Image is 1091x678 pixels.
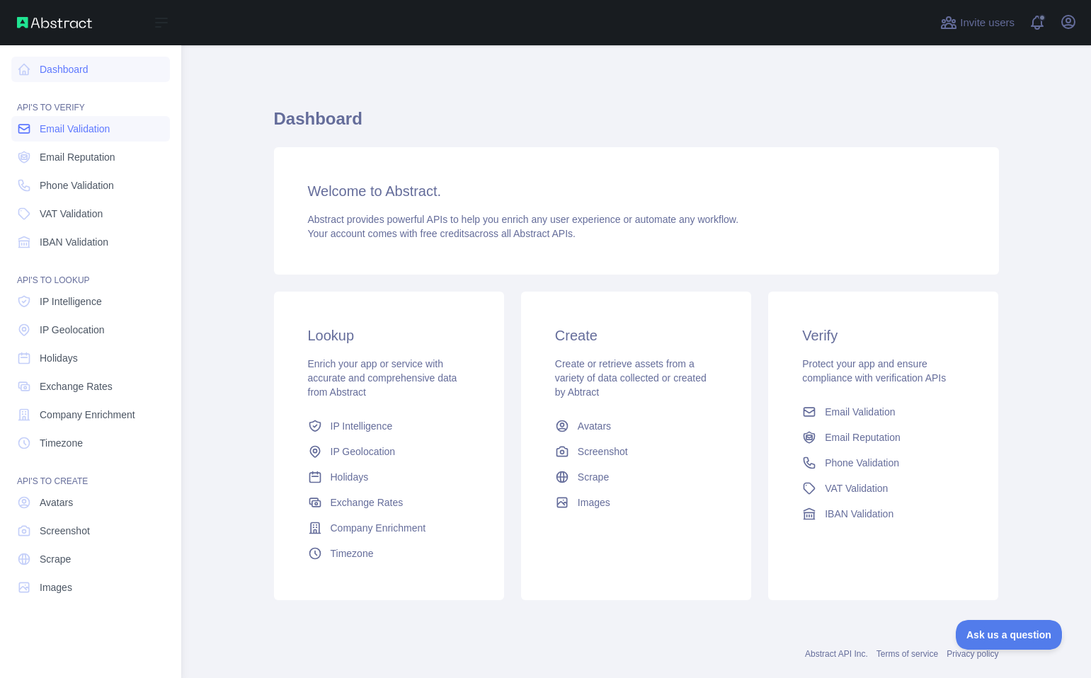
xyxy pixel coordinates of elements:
span: free credits [421,228,469,239]
h1: Dashboard [274,108,999,142]
span: IBAN Validation [825,507,893,521]
a: Dashboard [11,57,170,82]
span: Phone Validation [40,178,114,193]
span: IBAN Validation [40,235,108,249]
a: Exchange Rates [302,490,476,515]
span: VAT Validation [825,481,888,495]
a: Holidays [11,345,170,371]
h3: Lookup [308,326,470,345]
iframe: Toggle Customer Support [956,620,1063,650]
a: VAT Validation [796,476,970,501]
a: Images [11,575,170,600]
span: IP Geolocation [331,444,396,459]
a: IP Intelligence [302,413,476,439]
span: IP Intelligence [331,419,393,433]
div: API'S TO CREATE [11,459,170,487]
span: Timezone [40,436,83,450]
a: Email Reputation [11,144,170,170]
a: Company Enrichment [302,515,476,541]
a: Phone Validation [11,173,170,198]
a: Avatars [549,413,723,439]
span: Exchange Rates [331,495,404,510]
h3: Verify [802,326,964,345]
a: Terms of service [876,649,938,659]
span: Protect your app and ensure compliance with verification APIs [802,358,946,384]
span: Abstract provides powerful APIs to help you enrich any user experience or automate any workflow. [308,214,739,225]
h3: Create [555,326,717,345]
span: Company Enrichment [331,521,426,535]
a: Images [549,490,723,515]
span: Avatars [578,419,611,433]
button: Invite users [937,11,1017,34]
span: Email Reputation [825,430,901,444]
div: API'S TO VERIFY [11,85,170,113]
span: Holidays [40,351,78,365]
span: Create or retrieve assets from a variety of data collected or created by Abtract [555,358,707,398]
a: IBAN Validation [796,501,970,527]
span: Invite users [960,15,1015,31]
a: Email Validation [11,116,170,142]
a: IP Geolocation [302,439,476,464]
a: Holidays [302,464,476,490]
span: Screenshot [578,444,628,459]
h3: Welcome to Abstract. [308,181,965,201]
a: Abstract API Inc. [805,649,868,659]
a: Email Reputation [796,425,970,450]
span: Holidays [331,470,369,484]
span: IP Geolocation [40,323,105,337]
a: Timezone [11,430,170,456]
a: Phone Validation [796,450,970,476]
a: VAT Validation [11,201,170,226]
span: Timezone [331,546,374,561]
span: Images [40,580,72,594]
img: Abstract API [17,17,92,28]
span: Scrape [578,470,609,484]
span: Phone Validation [825,456,899,470]
span: Email Reputation [40,150,115,164]
span: Screenshot [40,524,90,538]
span: Enrich your app or service with accurate and comprehensive data from Abstract [308,358,457,398]
a: Scrape [549,464,723,490]
a: Screenshot [549,439,723,464]
div: API'S TO LOOKUP [11,258,170,286]
a: Screenshot [11,518,170,544]
a: Company Enrichment [11,402,170,427]
a: IBAN Validation [11,229,170,255]
span: Images [578,495,610,510]
span: VAT Validation [40,207,103,221]
span: IP Intelligence [40,294,102,309]
a: Email Validation [796,399,970,425]
span: Exchange Rates [40,379,113,393]
span: Email Validation [825,405,895,419]
span: Email Validation [40,122,110,136]
a: Scrape [11,546,170,572]
a: Timezone [302,541,476,566]
a: Avatars [11,490,170,515]
a: Exchange Rates [11,374,170,399]
span: Scrape [40,552,71,566]
span: Your account comes with across all Abstract APIs. [308,228,576,239]
a: Privacy policy [947,649,998,659]
span: Avatars [40,495,73,510]
span: Company Enrichment [40,408,135,422]
a: IP Geolocation [11,317,170,343]
a: IP Intelligence [11,289,170,314]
